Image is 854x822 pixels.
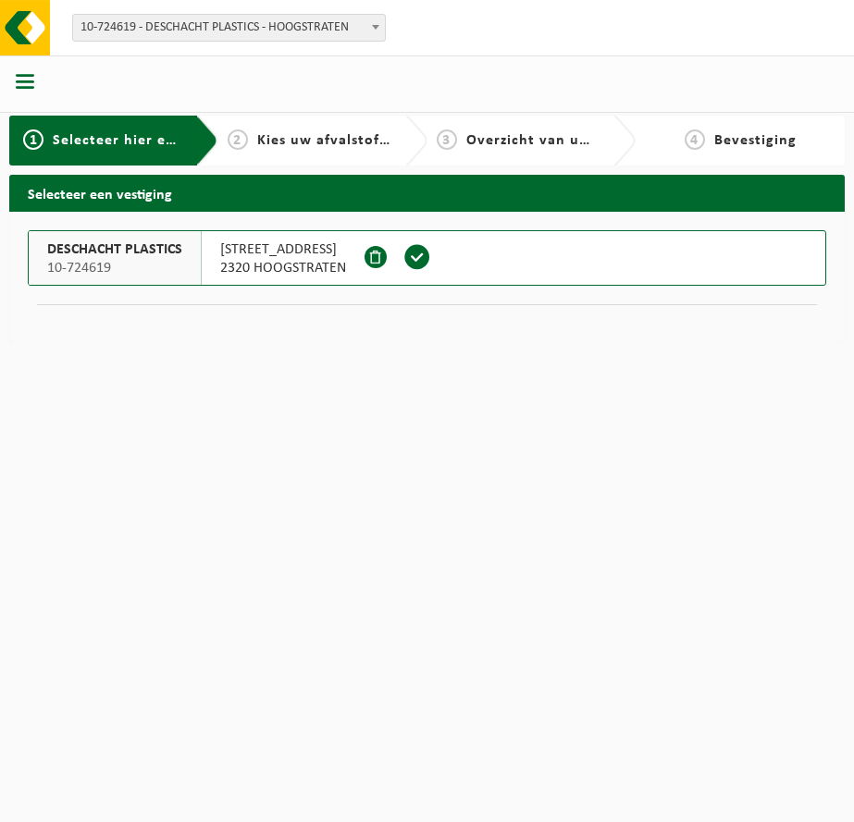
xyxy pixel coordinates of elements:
[220,259,346,277] span: 2320 HOOGSTRATEN
[9,175,845,211] h2: Selecteer een vestiging
[228,129,248,150] span: 2
[257,133,512,148] span: Kies uw afvalstoffen en recipiënten
[47,259,182,277] span: 10-724619
[714,133,797,148] span: Bevestiging
[220,240,346,259] span: [STREET_ADDRESS]
[72,14,386,42] span: 10-724619 - DESCHACHT PLASTICS - HOOGSTRATEN
[685,129,705,150] span: 4
[23,129,43,150] span: 1
[73,15,385,41] span: 10-724619 - DESCHACHT PLASTICS - HOOGSTRATEN
[437,129,457,150] span: 3
[53,133,253,148] span: Selecteer hier een vestiging
[466,133,662,148] span: Overzicht van uw aanvraag
[47,240,182,259] span: DESCHACHT PLASTICS
[28,230,826,286] button: DESCHACHT PLASTICS 10-724619 [STREET_ADDRESS]2320 HOOGSTRATEN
